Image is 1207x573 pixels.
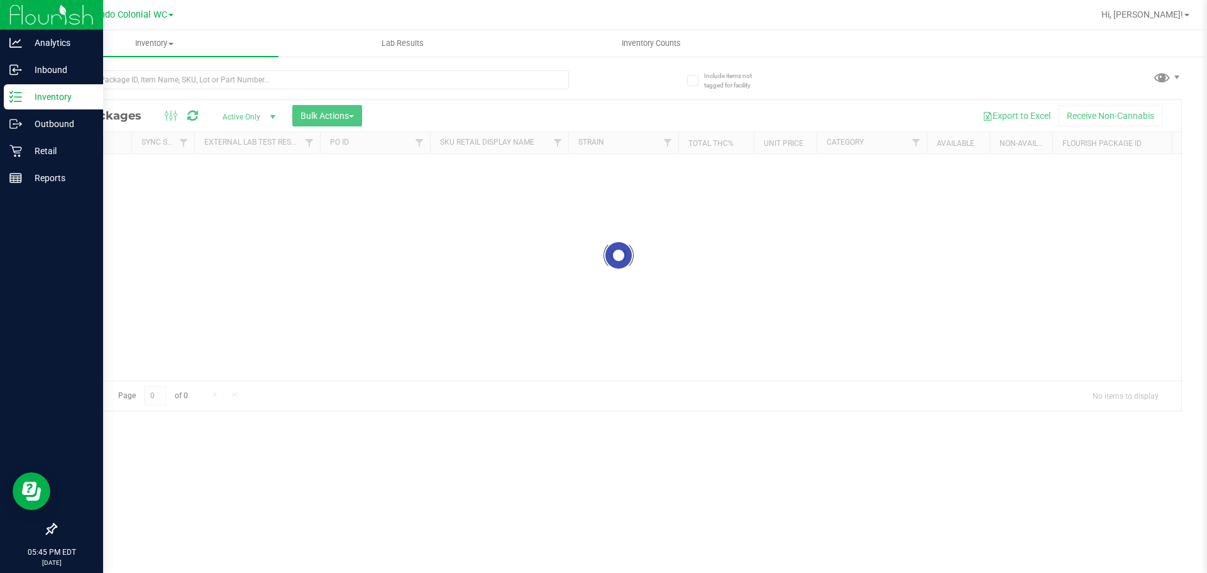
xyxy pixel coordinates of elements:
p: Inbound [22,62,97,77]
p: Inventory [22,89,97,104]
p: Retail [22,143,97,159]
span: Include items not tagged for facility [704,71,767,90]
a: Lab Results [278,30,527,57]
a: Inventory Counts [527,30,775,57]
span: Lab Results [365,38,441,49]
span: Orlando Colonial WC [83,9,167,20]
p: 05:45 PM EDT [6,547,97,558]
inline-svg: Reports [9,172,22,184]
inline-svg: Retail [9,145,22,157]
p: Analytics [22,35,97,50]
inline-svg: Analytics [9,36,22,49]
input: Search Package ID, Item Name, SKU, Lot or Part Number... [55,70,569,89]
p: Outbound [22,116,97,131]
p: Reports [22,170,97,186]
a: Inventory [30,30,278,57]
inline-svg: Outbound [9,118,22,130]
span: Inventory Counts [605,38,698,49]
iframe: Resource center [13,472,50,510]
inline-svg: Inbound [9,64,22,76]
span: Hi, [PERSON_NAME]! [1101,9,1183,19]
p: [DATE] [6,558,97,567]
inline-svg: Inventory [9,91,22,103]
span: Inventory [30,38,278,49]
